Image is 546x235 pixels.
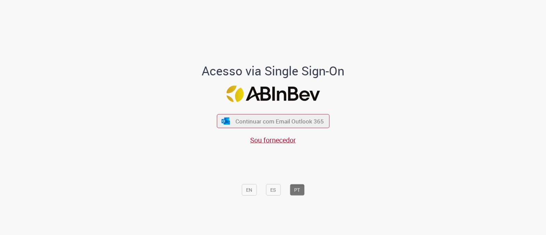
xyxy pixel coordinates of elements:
button: ícone Azure/Microsoft 360 Continuar com Email Outlook 365 [217,114,329,128]
span: Continuar com Email Outlook 365 [235,117,324,125]
img: ícone Azure/Microsoft 360 [221,117,231,124]
h1: Acesso via Single Sign-On [178,64,368,77]
a: Sou fornecedor [250,135,296,145]
img: Logo ABInBev [226,86,320,102]
button: PT [290,184,304,195]
button: EN [242,184,257,195]
button: ES [266,184,281,195]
